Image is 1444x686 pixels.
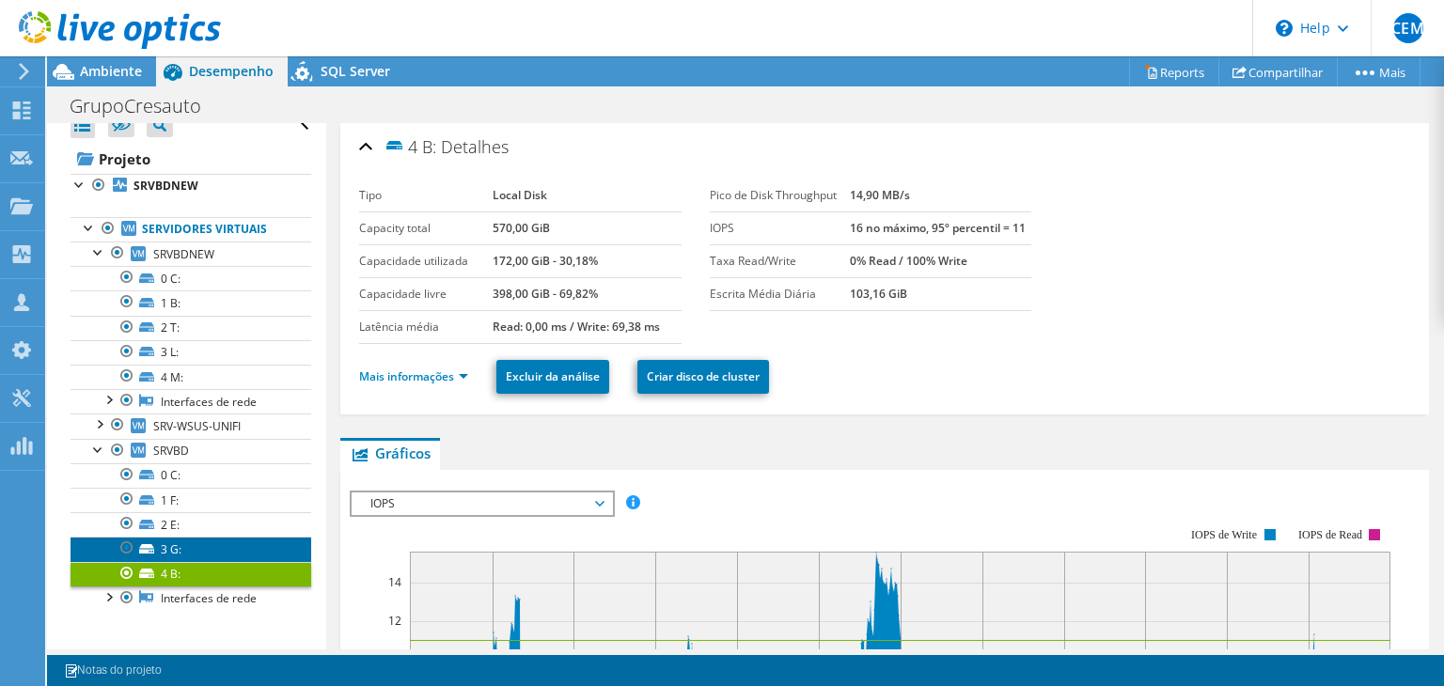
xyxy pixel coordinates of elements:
[359,368,468,384] a: Mais informações
[388,574,401,590] text: 14
[1393,13,1423,43] span: CEM
[51,659,175,682] a: Notas do projeto
[71,217,311,242] a: Servidores virtuais
[80,62,142,80] span: Ambiente
[493,319,660,335] b: Read: 0,00 ms / Write: 69,38 ms
[359,318,493,336] label: Latência média
[1276,20,1293,37] svg: \n
[1298,528,1362,541] text: IOPS de Read
[71,144,311,174] a: Projeto
[321,62,390,80] span: SQL Server
[850,253,967,269] b: 0% Read / 100% Write
[71,439,311,463] a: SRVBD
[153,246,214,262] span: SRVBDNEW
[1191,528,1257,541] text: IOPS de Write
[850,286,907,302] b: 103,16 GiB
[71,365,311,389] a: 4 M:
[710,252,851,271] label: Taxa Read/Write
[71,586,311,611] a: Interfaces de rede
[359,186,493,205] label: Tipo
[1218,57,1338,86] a: Compartilhar
[71,340,311,365] a: 3 L:
[710,219,851,238] label: IOPS
[710,186,851,205] label: Pico de Disk Throughput
[850,187,910,203] b: 14,90 MB/s
[71,174,311,198] a: SRVBDNEW
[71,537,311,561] a: 3 G:
[153,418,241,434] span: SRV-WSUS-UNIFI
[384,135,436,157] span: 4 B:
[71,562,311,586] a: 4 B:
[493,187,547,203] b: Local Disk
[493,286,598,302] b: 398,00 GiB - 69,82%
[71,389,311,413] a: Interfaces de rede
[71,488,311,512] a: 1 F:
[493,253,598,269] b: 172,00 GiB - 30,18%
[637,360,769,394] a: Criar disco de cluster
[71,242,311,266] a: SRVBDNEW
[350,444,431,462] span: Gráficos
[359,252,493,271] label: Capacidade utilizada
[361,492,603,515] span: IOPS
[388,613,401,629] text: 12
[71,290,311,315] a: 1 B:
[1337,57,1420,86] a: Mais
[359,285,493,304] label: Capacidade livre
[441,135,509,158] span: Detalhes
[359,219,493,238] label: Capacity total
[71,413,311,438] a: SRV-WSUS-UNIFI
[189,62,274,80] span: Desempenho
[71,266,311,290] a: 0 C:
[61,96,230,117] h1: GrupoCresauto
[496,360,609,394] a: Excluir da análise
[1129,57,1219,86] a: Reports
[710,285,851,304] label: Escrita Média Diária
[71,316,311,340] a: 2 T:
[71,512,311,537] a: 2 E:
[153,443,189,459] span: SRVBD
[133,178,198,194] b: SRVBDNEW
[71,463,311,488] a: 0 C:
[850,220,1026,236] b: 16 no máximo, 95º percentil = 11
[493,220,550,236] b: 570,00 GiB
